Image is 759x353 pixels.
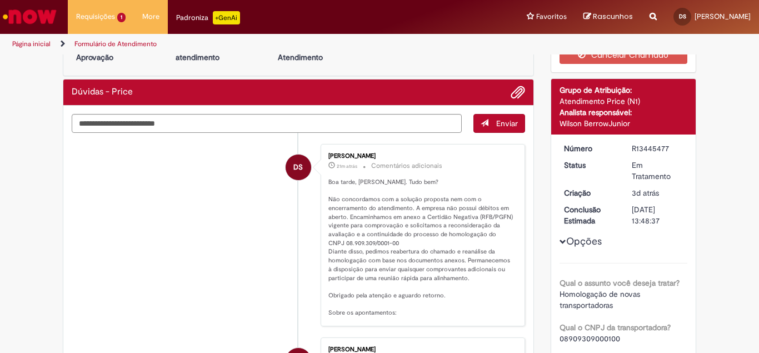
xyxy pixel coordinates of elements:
[511,85,525,100] button: Adicionar anexos
[176,11,240,24] div: Padroniza
[536,11,567,22] span: Favoritos
[560,96,688,107] div: Atendimento Price (N1)
[328,346,513,353] div: [PERSON_NAME]
[142,11,159,22] span: More
[72,114,462,133] textarea: Digite sua mensagem aqui...
[496,118,518,128] span: Enviar
[560,118,688,129] div: Wilson BerrowJunior
[8,34,498,54] ul: Trilhas de página
[473,114,525,133] button: Enviar
[556,143,624,154] dt: Número
[117,13,126,22] span: 1
[593,11,633,22] span: Rascunhos
[556,204,624,226] dt: Conclusão Estimada
[1,6,58,28] img: ServiceNow
[632,143,683,154] div: R13445477
[556,160,624,171] dt: Status
[328,178,513,317] p: Boa tarde, [PERSON_NAME]. Tudo bem? Não concordamos com a solução proposta nem com o encerramento...
[213,11,240,24] p: +GenAi
[632,188,659,198] time: 25/08/2025 16:37:21
[371,161,442,171] small: Comentários adicionais
[328,153,513,160] div: [PERSON_NAME]
[560,334,620,344] span: 08909309000100
[695,12,751,21] span: [PERSON_NAME]
[560,46,688,64] button: Cancelar Chamado
[632,188,659,198] span: 3d atrás
[74,39,157,48] a: Formulário de Atendimento
[560,278,680,288] b: Qual o assunto você deseja tratar?
[632,204,683,226] div: [DATE] 13:48:37
[337,163,357,170] span: 21m atrás
[560,107,688,118] div: Analista responsável:
[632,160,683,182] div: Em Tratamento
[72,87,133,97] h2: Dúvidas - Price Histórico de tíquete
[556,187,624,198] dt: Criação
[293,154,303,181] span: DS
[286,155,311,180] div: Daniel Adalberto Soares
[76,11,115,22] span: Requisições
[679,13,686,20] span: DS
[560,322,671,332] b: Qual o CNPJ da transportadora?
[560,84,688,96] div: Grupo de Atribuição:
[337,163,357,170] time: 27/08/2025 17:02:35
[583,12,633,22] a: Rascunhos
[12,39,51,48] a: Página inicial
[560,289,642,310] span: Homologação de novas transportadoras
[632,187,683,198] div: 25/08/2025 16:37:21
